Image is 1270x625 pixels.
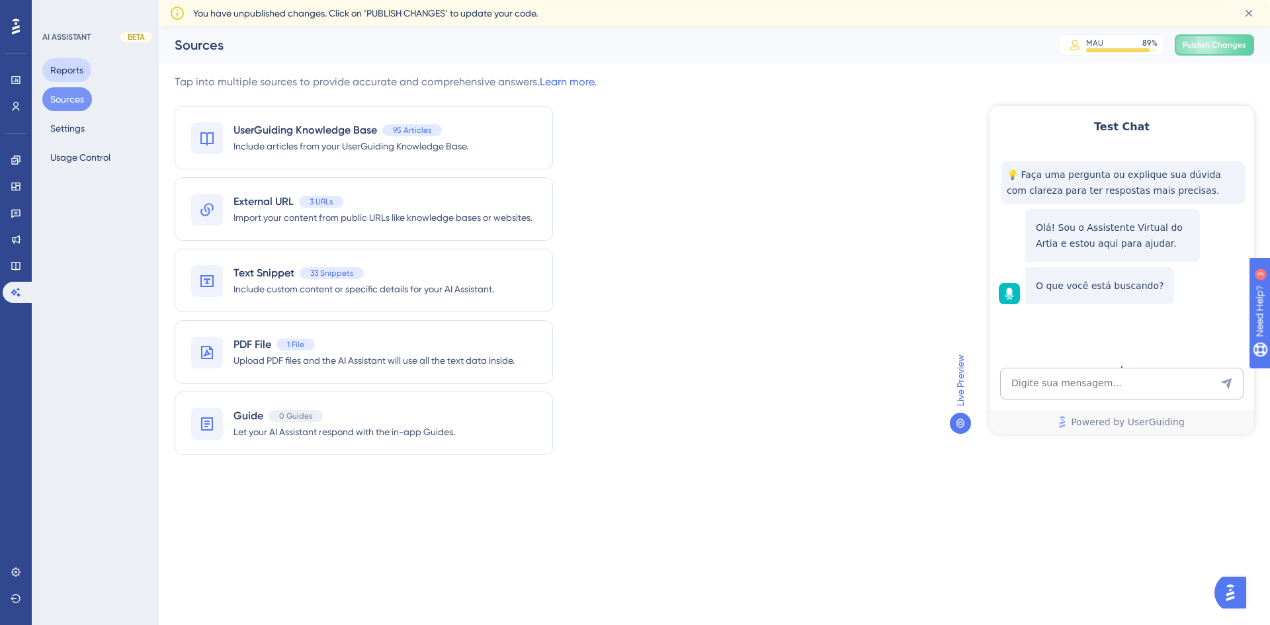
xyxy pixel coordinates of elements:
div: BETA [120,32,152,42]
button: Reports [42,58,91,82]
span: Guide [233,408,263,424]
span: Include articles from your UserGuiding Knowledge Base. [233,138,468,154]
span: You have unpublished changes. Click on ‘PUBLISH CHANGES’ to update your code. [193,5,538,21]
button: Sources [42,87,92,111]
span: 1 File [287,339,304,350]
div: 89 % [1142,38,1158,48]
div: Tap into multiple sources to provide accurate and comprehensive answers. [175,74,597,90]
div: 3 [92,7,96,17]
span: UserGuiding Knowledge Base [233,122,377,138]
span: Let your AI Assistant respond with the in-app Guides. [233,424,455,440]
span: Need Help? [31,3,83,19]
div: Sources [175,36,1025,54]
span: Upload PDF files and the AI Assistant will use all the text data inside. [233,353,515,368]
div: MAU [1086,38,1103,48]
span: External URL [233,194,294,210]
span: Text Snippet [233,265,294,281]
span: Publish Changes [1183,40,1246,50]
div: AI ASSISTANT [42,32,91,42]
span: 3 URLs [310,196,333,207]
span: Live Preview [952,354,968,406]
span: Import your content from public URLs like knowledge bases or websites. [233,210,532,226]
button: Usage Control [42,146,118,169]
iframe: UserGuiding AI Assistant Launcher [1214,573,1254,612]
span: 95 Articles [393,125,431,136]
span: 0 Guides [279,411,312,421]
span: 33 Snippets [310,268,353,278]
a: Learn more. [540,75,597,88]
button: Publish Changes [1175,34,1254,56]
button: Settings [42,116,93,140]
iframe: UserGuiding AI Assistant [990,106,1254,434]
span: PDF File [233,337,271,353]
span: Include custom content or specific details for your AI Assistant. [233,281,494,297]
